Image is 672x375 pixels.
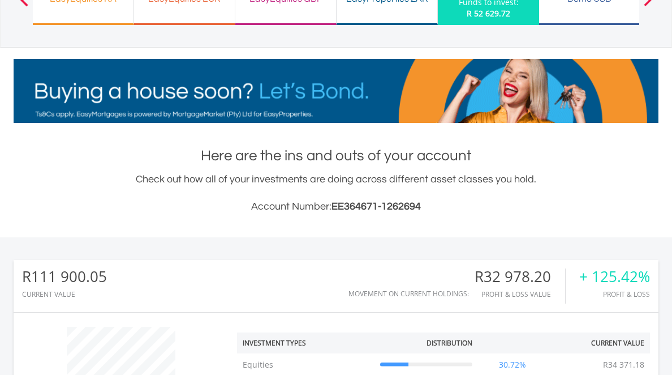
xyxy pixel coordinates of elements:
[331,201,421,212] span: EE364671-1262694
[579,291,650,298] div: Profit & Loss
[475,269,565,285] div: R32 978.20
[546,333,650,353] th: Current Value
[237,333,374,353] th: Investment Types
[427,338,472,348] div: Distribution
[22,269,107,285] div: R111 900.05
[475,291,565,298] div: Profit & Loss Value
[14,172,658,215] div: Check out how all of your investments are doing across different asset classes you hold.
[14,199,658,215] h3: Account Number:
[22,291,107,298] div: CURRENT VALUE
[348,290,469,297] div: Movement on Current Holdings:
[14,59,658,123] img: EasyMortage Promotion Banner
[14,146,658,166] h1: Here are the ins and outs of your account
[579,269,650,285] div: + 125.42%
[467,8,510,19] span: R 52 629.72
